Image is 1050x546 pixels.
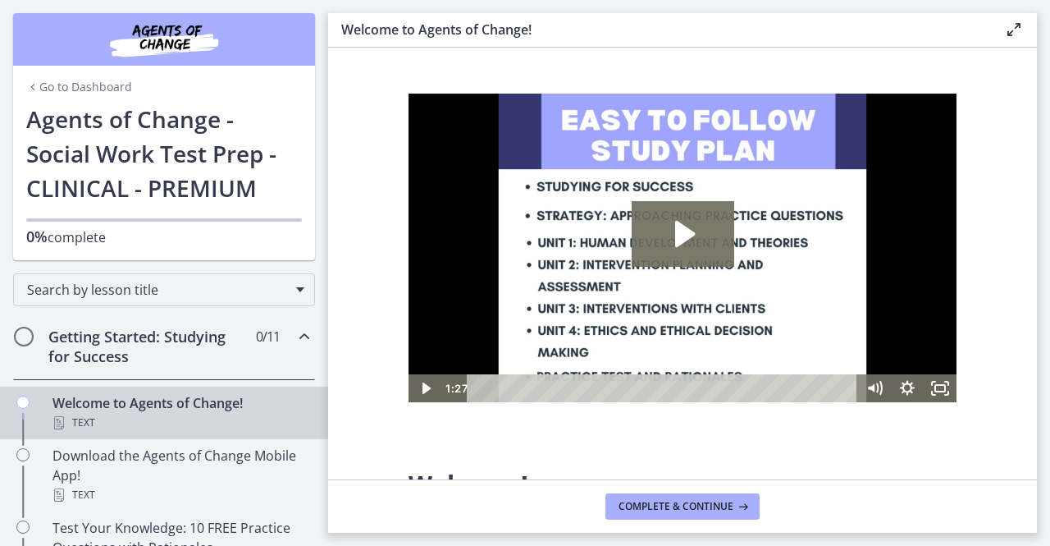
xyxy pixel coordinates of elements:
span: 0% [26,227,48,246]
button: Fullscreen [515,281,548,309]
h1: Agents of Change - Social Work Test Prep - CLINICAL - PREMIUM [26,102,302,205]
span: Search by lesson title [27,281,288,299]
h2: Getting Started: Studying for Success [48,327,249,366]
div: Search by lesson title [13,273,315,306]
div: Download the Agents of Change Mobile App! [52,446,308,505]
button: Mute [450,281,482,309]
span: Welcome! [409,467,528,501]
div: Playbar [71,281,441,309]
div: Text [52,413,308,433]
button: Show settings menu [482,281,515,309]
span: 0 / 11 [256,327,280,346]
a: Go to Dashboard [26,79,132,95]
div: Text [52,485,308,505]
button: Complete & continue [605,493,760,520]
div: Welcome to Agents of Change! [52,393,308,433]
span: Complete & continue [619,500,733,513]
img: Agents of Change [66,20,262,59]
p: complete [26,227,302,247]
h3: Welcome to Agents of Change! [341,20,978,39]
button: Play Video: c1o6hcmjueu5qasqsu00.mp4 [223,108,326,173]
